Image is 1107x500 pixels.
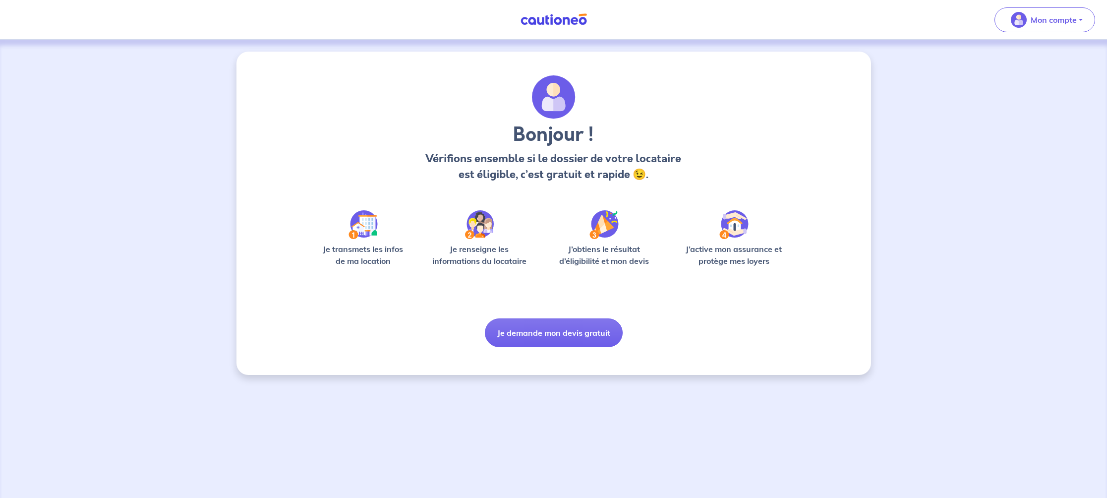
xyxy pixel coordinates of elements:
h3: Bonjour ! [423,123,684,147]
p: J’active mon assurance et protège mes loyers [676,243,792,267]
p: Je renseigne les informations du locataire [426,243,533,267]
p: J’obtiens le résultat d’éligibilité et mon devis [548,243,660,267]
button: illu_account_valid_menu.svgMon compte [994,7,1095,32]
img: archivate [532,75,576,119]
p: Je transmets les infos de ma location [316,243,410,267]
img: illu_account_valid_menu.svg [1011,12,1027,28]
img: /static/c0a346edaed446bb123850d2d04ad552/Step-2.svg [465,210,494,239]
img: Cautioneo [517,13,591,26]
img: /static/f3e743aab9439237c3e2196e4328bba9/Step-3.svg [589,210,619,239]
img: /static/90a569abe86eec82015bcaae536bd8e6/Step-1.svg [349,210,378,239]
button: Je demande mon devis gratuit [485,318,623,347]
img: /static/bfff1cf634d835d9112899e6a3df1a5d/Step-4.svg [719,210,749,239]
p: Mon compte [1031,14,1077,26]
p: Vérifions ensemble si le dossier de votre locataire est éligible, c’est gratuit et rapide 😉. [423,151,684,183]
